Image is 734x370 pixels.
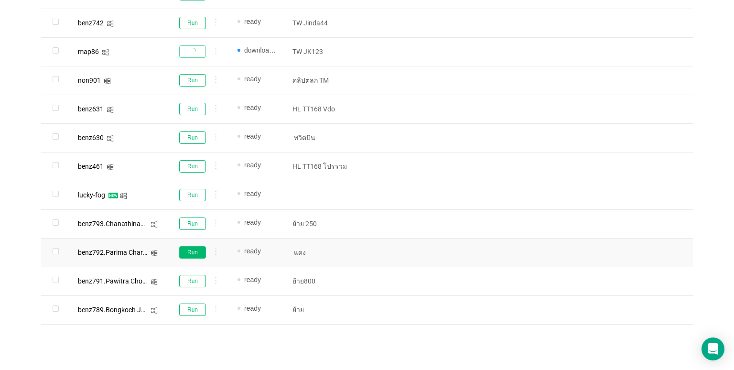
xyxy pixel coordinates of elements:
p: HL TT168 Vdo [292,104,362,114]
div: benz742 [78,20,104,26]
button: Run [179,160,206,173]
p: คลิปตลก TM [292,76,362,85]
span: ready [244,161,261,169]
button: Run [179,304,206,316]
button: Run [179,131,206,144]
p: ย้าย 250 [292,219,362,229]
span: ready [244,190,261,197]
i: icon: windows [107,135,114,142]
span: ready [244,18,261,25]
i: icon: windows [107,106,114,113]
div: map86 [78,48,99,55]
button: Run [179,275,206,287]
button: Run [179,189,206,201]
p: TW JK123 [292,47,362,56]
i: icon: windows [107,20,114,27]
span: แดง [292,248,307,257]
span: ready [244,132,261,140]
span: ready [244,305,261,312]
span: ready [244,247,261,255]
div: Open Intercom Messenger [702,337,724,360]
button: Run [179,246,206,259]
button: Run [179,103,206,115]
span: ready [244,276,261,283]
button: Run [179,17,206,29]
div: non901 [78,77,101,84]
i: icon: windows [151,307,158,314]
span: ทวิตบิน [292,133,317,142]
p: ย้าย800 [292,276,362,286]
button: Run [179,74,206,87]
i: icon: windows [120,192,127,199]
span: benz792.Parima Chartpipak [78,249,162,256]
div: benz630 [78,134,104,141]
p: HL TT168 โปรรวม [292,162,362,171]
i: icon: windows [107,163,114,171]
i: icon: windows [151,221,158,228]
p: ย้าย [292,305,362,315]
div: benz631 [78,106,104,112]
span: benz789.Bongkoch Jantarasab [78,306,172,314]
span: ready [244,104,261,111]
i: icon: windows [151,250,158,257]
div: benz461 [78,163,104,170]
div: lucky-fog [78,192,105,198]
i: icon: windows [104,77,111,85]
span: downloading profile... [244,45,277,55]
button: Run [179,218,206,230]
i: icon: windows [102,49,109,56]
p: TW Jinda44 [292,18,362,28]
i: icon: windows [151,278,158,285]
span: benz791.Pawitra Chotawanich [78,277,170,285]
span: ready [244,75,261,83]
span: ready [244,218,261,226]
span: benz793.Chanathinad Natapiwat [78,220,177,228]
